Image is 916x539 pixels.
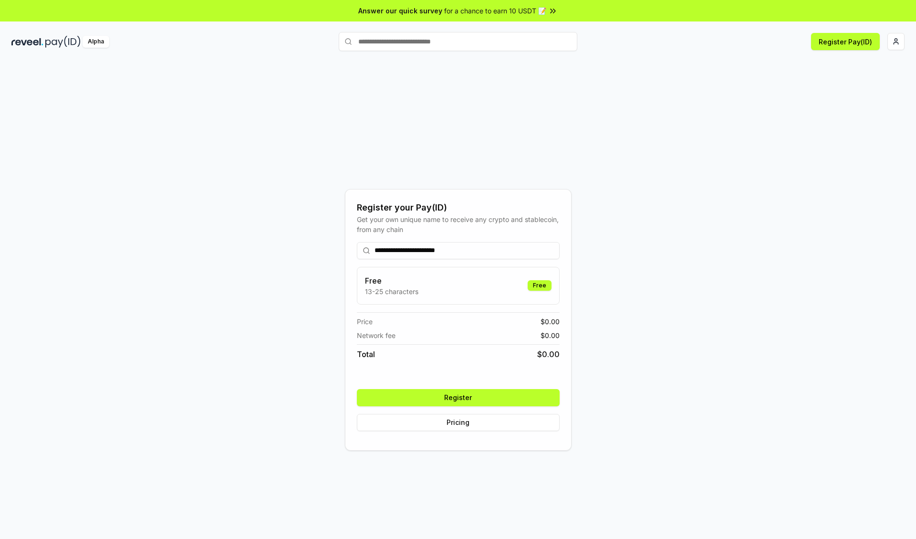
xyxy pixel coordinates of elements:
[541,317,560,327] span: $ 0.00
[528,280,552,291] div: Free
[365,286,418,296] p: 13-25 characters
[357,349,375,360] span: Total
[357,214,560,234] div: Get your own unique name to receive any crypto and stablecoin, from any chain
[357,330,396,340] span: Network fee
[11,36,43,48] img: reveel_dark
[811,33,880,50] button: Register Pay(ID)
[45,36,81,48] img: pay_id
[365,275,418,286] h3: Free
[357,201,560,214] div: Register your Pay(ID)
[357,317,373,327] span: Price
[83,36,109,48] div: Alpha
[357,414,560,431] button: Pricing
[537,349,560,360] span: $ 0.00
[541,330,560,340] span: $ 0.00
[357,389,560,406] button: Register
[358,6,442,16] span: Answer our quick survey
[444,6,546,16] span: for a chance to earn 10 USDT 📝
